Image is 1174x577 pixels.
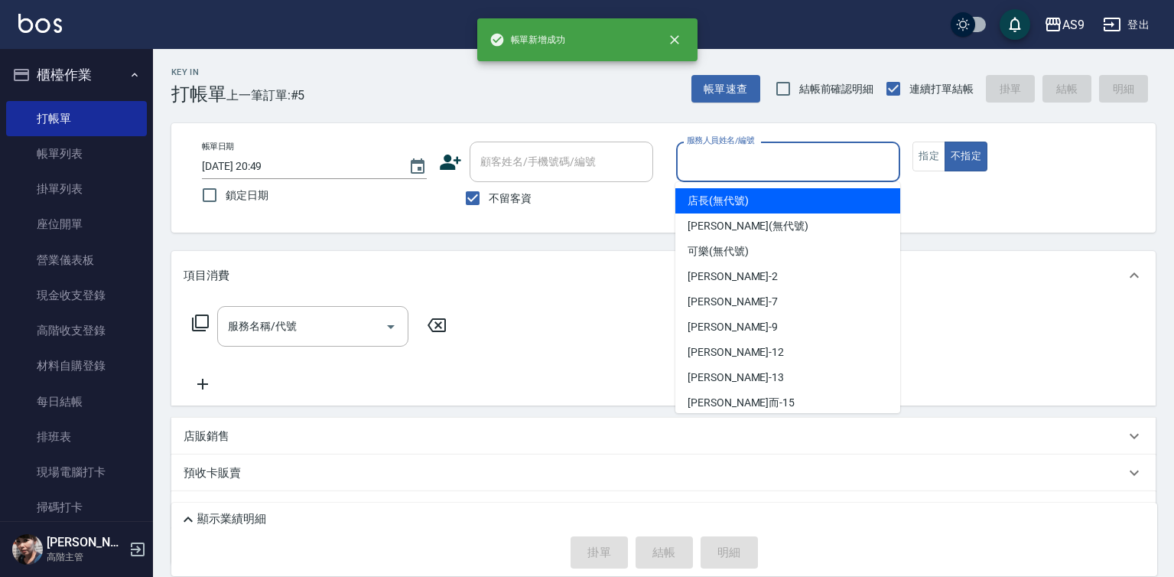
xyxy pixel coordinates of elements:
h5: [PERSON_NAME] [47,535,125,550]
span: [PERSON_NAME] (無代號) [688,218,808,234]
span: [PERSON_NAME]而 -15 [688,395,795,411]
a: 掃碼打卡 [6,490,147,525]
div: AS9 [1062,15,1085,34]
label: 服務人員姓名/編號 [687,135,754,146]
span: 連續打單結帳 [909,81,974,97]
div: 預收卡販賣 [171,455,1156,491]
span: 鎖定日期 [226,187,268,204]
p: 預收卡販賣 [184,465,241,481]
span: 結帳前確認明細 [799,81,874,97]
a: 排班表 [6,419,147,455]
div: 項目消費 [171,251,1156,300]
h3: 打帳單 [171,83,226,105]
div: 店販銷售 [171,418,1156,455]
span: 不留客資 [489,191,532,207]
img: Logo [18,14,62,33]
img: Person [12,534,43,565]
a: 營業儀表板 [6,243,147,278]
p: 其他付款方式 [184,501,260,518]
a: 打帳單 [6,101,147,136]
button: Choose date, selected date is 2025-08-22 [399,148,436,185]
p: 項目消費 [184,268,229,284]
span: [PERSON_NAME] -7 [688,294,778,310]
span: 店長 (無代號) [688,193,749,209]
button: 帳單速查 [691,75,760,103]
button: close [658,23,691,57]
a: 高階收支登錄 [6,313,147,348]
span: 可樂 (無代號) [688,243,749,259]
p: 顯示業績明細 [197,511,266,527]
p: 店販銷售 [184,429,229,445]
button: 指定 [912,142,945,171]
label: 帳單日期 [202,141,234,152]
a: 掛單列表 [6,171,147,207]
a: 每日結帳 [6,384,147,419]
button: Open [379,315,403,339]
span: [PERSON_NAME] -12 [688,344,784,360]
h2: Key In [171,67,226,77]
button: save [1000,9,1030,40]
button: 不指定 [945,142,987,171]
span: [PERSON_NAME] -13 [688,370,784,386]
a: 現金收支登錄 [6,278,147,313]
button: 櫃檯作業 [6,55,147,95]
a: 材料自購登錄 [6,348,147,383]
span: 帳單新增成功 [489,32,566,47]
span: [PERSON_NAME] -2 [688,269,778,285]
button: AS9 [1038,9,1091,41]
span: [PERSON_NAME] -9 [688,319,778,335]
span: 上一筆訂單:#5 [226,86,305,105]
button: 登出 [1097,11,1156,39]
a: 帳單列表 [6,136,147,171]
p: 高階主管 [47,550,125,564]
div: 其他付款方式 [171,491,1156,528]
a: 座位開單 [6,207,147,242]
a: 現場電腦打卡 [6,455,147,490]
input: YYYY/MM/DD hh:mm [202,154,393,179]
